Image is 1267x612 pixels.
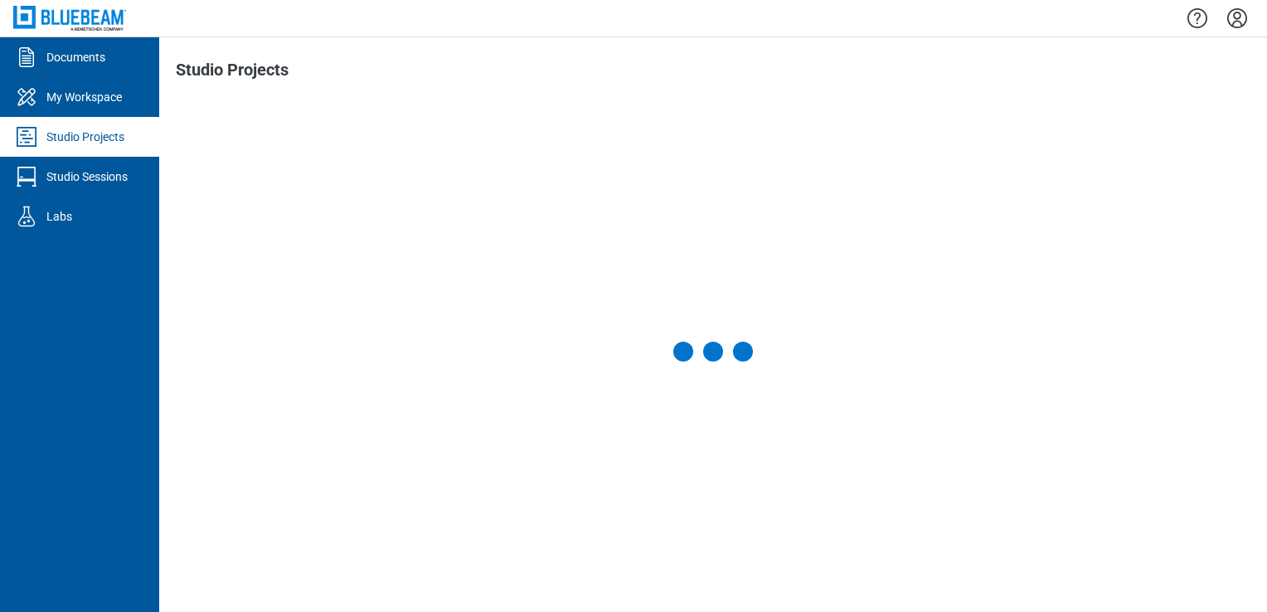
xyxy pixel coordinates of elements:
[13,44,40,70] svg: Documents
[673,342,753,362] div: undefined
[13,84,40,110] svg: My Workspace
[13,124,40,150] svg: Studio Projects
[13,6,126,30] img: Bluebeam, Inc.
[46,89,122,105] div: My Workspace
[46,168,128,185] div: Studio Sessions
[1224,4,1250,32] button: Settings
[46,49,105,66] div: Documents
[13,163,40,190] svg: Studio Sessions
[46,208,72,225] div: Labs
[46,129,124,145] div: Studio Projects
[13,203,40,230] svg: Labs
[176,61,289,87] h1: Studio Projects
